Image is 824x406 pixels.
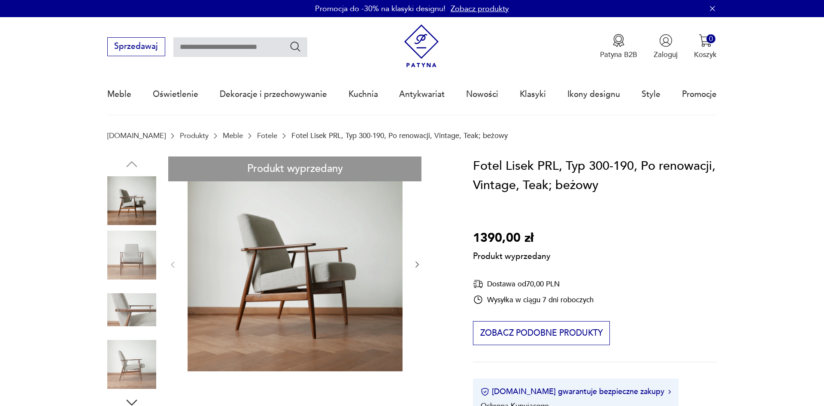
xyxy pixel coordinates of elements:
[473,248,551,262] p: Produkt wyprzedany
[348,75,378,114] a: Kuchnia
[481,388,489,396] img: Ikona certyfikatu
[473,229,551,248] p: 1390,00 zł
[600,34,637,60] button: Patyna B2B
[466,75,498,114] a: Nowości
[451,3,509,14] a: Zobacz produkty
[473,321,610,345] button: Zobacz podobne produkty
[694,50,717,60] p: Koszyk
[600,34,637,60] a: Ikona medaluPatyna B2B
[473,295,594,305] div: Wysyłka w ciągu 7 dni roboczych
[107,44,165,51] a: Sprzedawaj
[481,386,671,397] button: [DOMAIN_NAME] gwarantuje bezpieczne zakupy
[706,34,715,43] div: 0
[107,132,166,140] a: [DOMAIN_NAME]
[399,75,445,114] a: Antykwariat
[694,34,717,60] button: 0Koszyk
[600,50,637,60] p: Patyna B2B
[612,34,625,47] img: Ikona medalu
[107,75,131,114] a: Meble
[257,132,277,140] a: Fotele
[107,37,165,56] button: Sprzedawaj
[654,50,678,60] p: Zaloguj
[699,34,712,47] img: Ikona koszyka
[642,75,660,114] a: Style
[567,75,620,114] a: Ikony designu
[289,40,302,53] button: Szukaj
[223,132,243,140] a: Meble
[668,390,671,394] img: Ikona strzałki w prawo
[180,132,209,140] a: Produkty
[682,75,717,114] a: Promocje
[473,156,717,195] h1: Fotel Lisek PRL, Typ 300-190, Po renowacji, Vintage, Teak; beżowy
[654,34,678,60] button: Zaloguj
[400,24,443,68] img: Patyna - sklep z meblami i dekoracjami vintage
[473,279,483,289] img: Ikona dostawy
[659,34,673,47] img: Ikonka użytkownika
[291,132,508,140] p: Fotel Lisek PRL, Typ 300-190, Po renowacji, Vintage, Teak; beżowy
[315,3,445,14] p: Promocja do -30% na klasyki designu!
[220,75,327,114] a: Dekoracje i przechowywanie
[520,75,546,114] a: Klasyki
[153,75,198,114] a: Oświetlenie
[473,279,594,289] div: Dostawa od 70,00 PLN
